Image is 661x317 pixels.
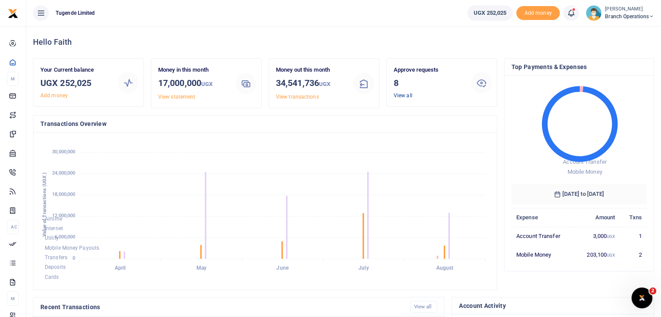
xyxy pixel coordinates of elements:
[55,234,75,240] tspan: 6,000,000
[631,287,652,308] iframe: Intercom live chat
[40,66,111,75] p: Your Current balance
[394,66,464,75] p: Approve requests
[40,92,68,99] a: Add money
[512,245,575,264] td: Mobile Money
[467,5,513,21] a: UGX 252,025
[158,66,229,75] p: Money in this month
[607,253,615,258] small: UGX
[276,76,346,91] h3: 34,541,736
[40,76,111,89] h3: UGX 252,025
[459,301,647,310] h4: Account Activity
[45,264,66,271] span: Deposits
[276,94,319,100] a: View transactions
[52,192,75,197] tspan: 18,000,000
[45,254,67,261] span: Transfers
[201,81,213,87] small: UGX
[158,94,195,100] a: View statement
[394,92,412,99] a: View all
[52,170,75,176] tspan: 24,000,000
[8,10,18,16] a: logo-small logo-large logo-large
[410,301,438,313] a: View all
[516,9,560,16] a: Add money
[605,6,654,13] small: [PERSON_NAME]
[620,245,647,264] td: 2
[474,9,506,17] span: UGX 252,025
[620,208,647,227] th: Txns
[276,66,346,75] p: Money out this month
[276,265,289,271] tspan: June
[575,227,620,245] td: 3,000
[115,265,126,271] tspan: April
[394,76,464,89] h3: 8
[45,235,59,241] span: Utility
[649,287,656,294] span: 2
[45,225,63,231] span: Internet
[8,8,18,19] img: logo-small
[563,158,607,165] span: Account Transfer
[575,245,620,264] td: 203,100
[512,227,575,245] td: Account Transfer
[45,274,59,280] span: Cards
[40,119,490,129] h4: Transactions Overview
[33,37,654,47] h4: Hello Faith
[45,245,99,251] span: Mobile Money Payouts
[464,5,516,21] li: Wallet ballance
[512,62,647,72] h4: Top Payments & Expenses
[40,302,403,312] h4: Recent Transactions
[586,5,654,21] a: profile-user [PERSON_NAME] Branch Operations
[73,255,75,261] tspan: 0
[567,168,602,175] span: Mobile Money
[512,208,575,227] th: Expense
[516,6,560,20] span: Add money
[575,208,620,227] th: Amount
[607,234,615,239] small: UGX
[196,265,206,271] tspan: May
[7,72,19,86] li: M
[52,149,75,155] tspan: 30,000,000
[605,13,654,20] span: Branch Operations
[7,291,19,306] li: M
[620,227,647,245] td: 1
[512,184,647,205] h6: [DATE] to [DATE]
[45,216,62,222] span: Airtime
[52,213,75,218] tspan: 12,000,000
[359,265,369,271] tspan: July
[586,5,601,21] img: profile-user
[42,172,47,237] text: Value of Transactions (UGX )
[436,265,454,271] tspan: August
[52,9,99,17] span: Tugende Limited
[158,76,229,91] h3: 17,000,000
[7,220,19,234] li: Ac
[319,81,330,87] small: UGX
[516,6,560,20] li: Toup your wallet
